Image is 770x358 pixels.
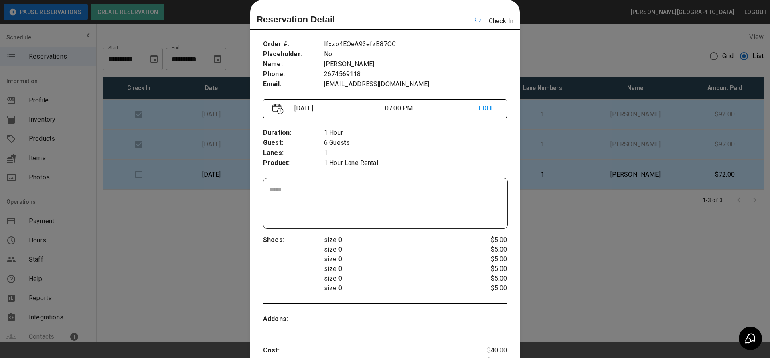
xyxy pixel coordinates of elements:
p: No [324,49,507,59]
p: Check In [489,16,513,26]
p: Duration : [263,128,324,138]
p: EDIT [479,104,498,114]
p: Ifxzo4EOeA93efzB87OC [324,39,507,49]
p: 1 Hour [324,128,507,138]
p: $40.00 [466,346,507,356]
p: [PERSON_NAME] [324,59,507,69]
p: Shoes : [263,235,324,245]
p: Phone : [263,69,324,79]
p: Lanes : [263,148,324,158]
p: Guest : [263,138,324,148]
p: size 0 [324,254,466,264]
p: size 0 [324,274,466,283]
p: $5.00 [466,245,507,254]
p: 2674569118 [324,69,507,79]
p: $5.00 [466,283,507,293]
p: Addons : [263,314,324,324]
p: size 0 [324,245,466,254]
p: size 0 [324,235,466,245]
p: 07:00 PM [385,104,479,113]
p: Product : [263,158,324,168]
p: size 0 [324,264,466,274]
p: [DATE] [291,104,385,113]
p: Placeholder : [263,49,324,59]
p: $5.00 [466,274,507,283]
img: Vector [272,104,284,114]
p: Cost : [263,346,466,356]
p: size 0 [324,283,466,293]
p: $5.00 [466,264,507,274]
p: 1 [324,148,507,158]
p: $5.00 [466,235,507,245]
p: Email : [263,79,324,89]
p: Reservation Detail [257,13,335,26]
p: Name : [263,59,324,69]
p: 6 Guests [324,138,507,148]
p: $5.00 [466,254,507,264]
p: 1 Hour Lane Rental [324,158,507,168]
p: Order # : [263,39,324,49]
p: [EMAIL_ADDRESS][DOMAIN_NAME] [324,79,507,89]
